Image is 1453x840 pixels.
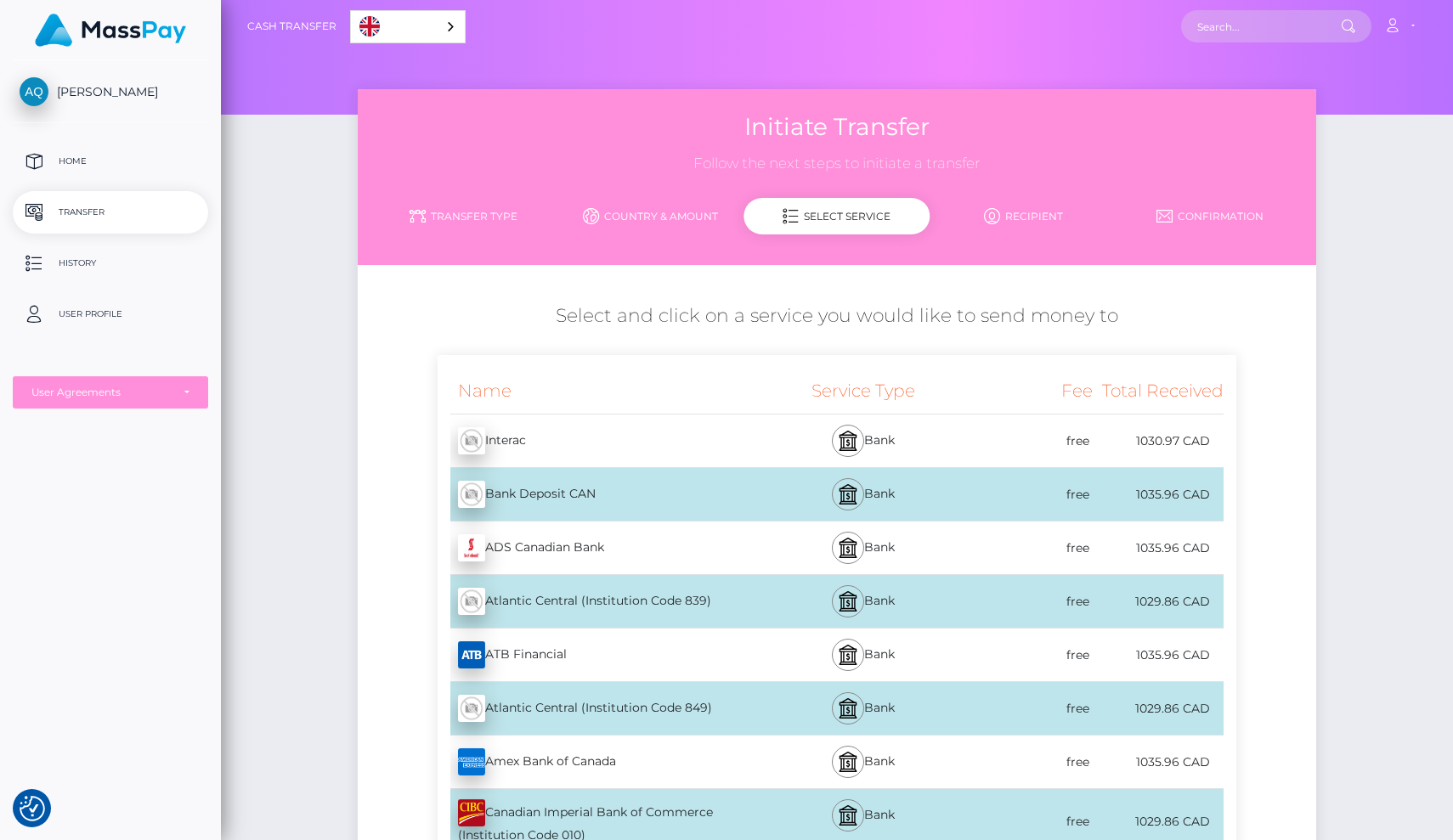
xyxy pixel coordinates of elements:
[458,695,485,722] img: wMhJQYtZFAryAAAAABJRU5ErkJggg==
[765,629,961,681] div: Bank
[1093,636,1224,674] div: 1035.96 CAD
[765,736,961,788] div: Bank
[438,368,766,414] div: Name
[838,645,858,665] img: bank.svg
[31,386,171,399] div: User Agreements
[370,154,1303,174] h3: Follow the next steps to initiate a transfer
[438,685,766,732] div: Atlantic Central (Institution Code 849)
[743,198,930,234] div: Select Service
[458,481,485,508] img: wMhJQYtZFAryAAAAABJRU5ErkJggg==
[962,743,1093,781] div: free
[1181,10,1341,42] input: Search...
[438,631,766,679] div: ATB Financial
[458,588,485,615] img: wMhJQYtZFAryAAAAABJRU5ErkJggg==
[838,805,858,826] img: bank.svg
[13,140,208,183] a: Home
[765,682,961,735] div: Bank
[370,201,557,231] a: Transfer Type
[962,422,1093,460] div: free
[765,468,961,521] div: Bank
[13,376,208,409] button: User Agreements
[13,242,208,285] a: History
[962,476,1093,514] div: free
[962,529,1093,567] div: free
[438,417,766,465] div: Interac
[838,752,858,772] img: bank.svg
[370,110,1303,144] h3: Initiate Transfer
[458,427,485,454] img: wMhJQYtZFAryAAAAABJRU5ErkJggg==
[20,200,201,225] p: Transfer
[557,201,743,231] a: Country & Amount
[20,251,201,276] p: History
[350,10,466,43] div: Language
[1093,529,1224,567] div: 1035.96 CAD
[370,303,1303,330] h5: Select and click on a service you would like to send money to
[13,293,208,335] a: User Profile
[838,538,858,558] img: bank.svg
[838,484,858,505] img: bank.svg
[458,641,485,668] img: fTeotLBrdtRYIOmwIy+CA+cvhv+P+08MSKDUppmAAAAAElFTkSuQmCC
[351,11,465,42] a: English
[20,149,201,174] p: Home
[13,84,208,99] span: [PERSON_NAME]
[838,431,858,451] img: bank.svg
[962,368,1093,414] div: Fee
[247,8,336,44] a: Cash Transfer
[438,471,766,518] div: Bank Deposit CAN
[20,796,45,821] button: Consent Preferences
[458,534,485,561] img: 2Q==
[458,799,485,826] img: bTdVaIWAIAUV0Q3CpgxUC+YmAInp+tpuqtULAEAKK6IbgUgcrBPITgf8PLqOCpDqq0N8AAAAASUVORK5CYII=
[1093,422,1224,460] div: 1030.97 CAD
[20,796,45,821] img: Revisit consent button
[838,591,858,612] img: bank.svg
[350,10,466,43] aside: Language selected: English
[20,302,201,327] p: User Profile
[838,698,858,719] img: bank.svg
[438,524,766,572] div: ADS Canadian Bank
[765,575,961,628] div: Bank
[1093,690,1224,728] div: 1029.86 CAD
[765,368,961,414] div: Service Type
[1093,368,1224,414] div: Total Received
[1093,476,1224,514] div: 1035.96 CAD
[1117,201,1303,231] a: Confirmation
[13,191,208,234] a: Transfer
[1093,583,1224,621] div: 1029.86 CAD
[438,738,766,786] div: Amex Bank of Canada
[35,14,186,47] img: MassPay
[962,690,1093,728] div: free
[1093,743,1224,781] div: 1035.96 CAD
[765,521,961,574] div: Bank
[962,636,1093,674] div: free
[765,414,961,467] div: Bank
[962,583,1093,621] div: free
[930,201,1117,231] a: Recipient
[438,578,766,625] div: Atlantic Central (Institution Code 839)
[458,748,485,775] img: B+1Lzlz+qW2oAAAAAElFTkSuQmCC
